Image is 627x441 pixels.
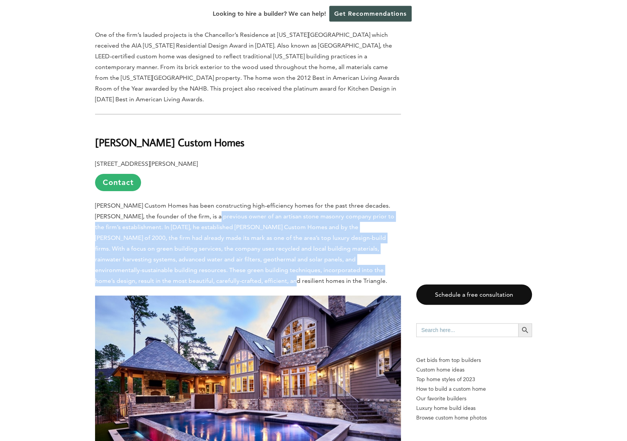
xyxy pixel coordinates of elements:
a: Our favorite builders [416,394,532,403]
a: Get Recommendations [329,6,412,21]
svg: Search [521,326,529,334]
a: Contact [95,174,141,191]
span: [PERSON_NAME] Custom Homes has been constructing high-efficiency homes for the past three decades... [95,202,394,284]
a: How to build a custom home [416,384,532,394]
b: [STREET_ADDRESS][PERSON_NAME] [95,160,198,167]
a: Schedule a free consultation [416,284,532,305]
a: Custom home ideas [416,365,532,375]
b: [PERSON_NAME] Custom Homes [95,135,245,149]
a: Top home styles of 2023 [416,375,532,384]
a: Luxury home build ideas [416,403,532,413]
span: One of the firm’s lauded projects is the Chancellor’s Residence at [US_STATE][GEOGRAPHIC_DATA] wh... [95,31,399,103]
input: Search here... [416,323,518,337]
p: Get bids from top builders [416,355,532,365]
iframe: Drift Widget Chat Controller [480,386,618,432]
a: Browse custom home photos [416,413,532,423]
